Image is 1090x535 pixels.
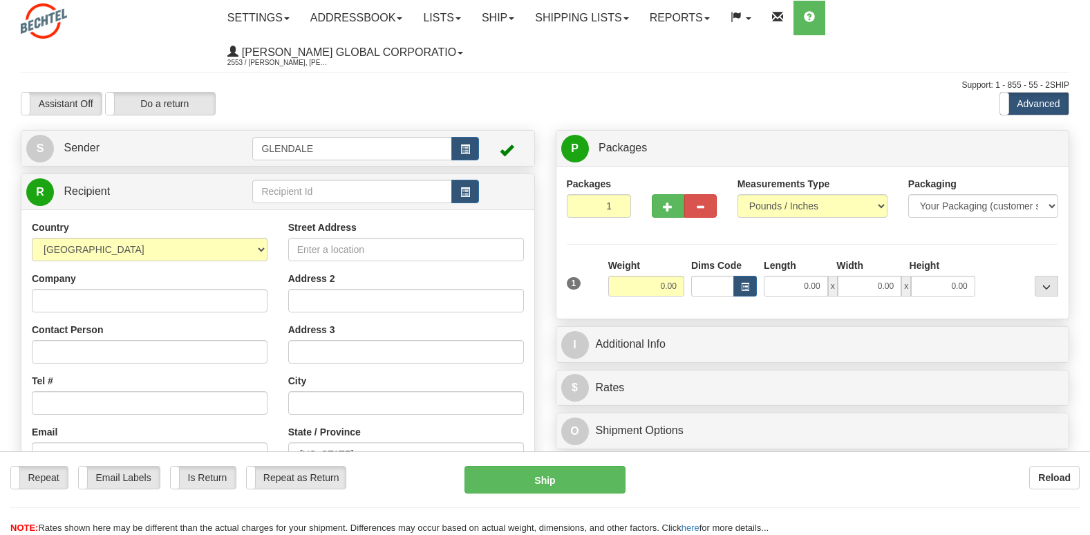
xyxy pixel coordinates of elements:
a: Ship [471,1,525,35]
label: Is Return [171,467,236,489]
iframe: chat widget [1058,197,1089,338]
span: [PERSON_NAME] Global Corporatio [238,46,456,58]
span: NOTE: [10,523,38,533]
div: ... [1035,276,1058,297]
a: Addressbook [300,1,413,35]
button: Ship [464,466,626,494]
label: City [288,374,306,388]
label: State / Province [288,425,361,439]
a: here [682,523,699,533]
label: Dims Code [691,259,742,272]
label: Tel # [32,374,53,388]
label: Measurements Type [737,177,830,191]
label: Packages [567,177,612,191]
label: Assistant Off [21,93,102,115]
a: Settings [217,1,300,35]
span: 1 [567,277,581,290]
a: $Rates [561,374,1064,402]
label: Email [32,425,57,439]
span: Recipient [64,185,110,197]
label: Country [32,220,69,234]
span: x [901,276,911,297]
span: Packages [599,142,647,153]
span: S [26,135,54,162]
span: P [561,135,589,162]
a: [PERSON_NAME] Global Corporatio 2553 / [PERSON_NAME], [PERSON_NAME] [217,35,473,70]
a: R Recipient [26,178,227,206]
input: Sender Id [252,137,451,160]
label: Address 2 [288,272,335,285]
span: I [561,331,589,359]
label: Length [764,259,796,272]
span: Sender [64,142,100,153]
span: 2553 / [PERSON_NAME], [PERSON_NAME] [227,56,331,70]
button: Reload [1029,466,1080,489]
label: Company [32,272,76,285]
span: R [26,178,54,206]
a: IAdditional Info [561,330,1064,359]
span: $ [561,374,589,402]
a: P Packages [561,134,1064,162]
a: Shipping lists [525,1,639,35]
label: Contact Person [32,323,103,337]
a: OShipment Options [561,417,1064,445]
label: Do a return [106,93,215,115]
img: logo2553.jpg [21,3,67,39]
input: Recipient Id [252,180,451,203]
a: Lists [413,1,471,35]
label: Repeat [11,467,68,489]
b: Reload [1038,472,1071,483]
label: Street Address [288,220,357,234]
label: Weight [608,259,640,272]
a: Reports [639,1,720,35]
span: O [561,417,589,445]
span: x [828,276,838,297]
label: Address 3 [288,323,335,337]
div: Support: 1 - 855 - 55 - 2SHIP [21,79,1069,91]
label: Advanced [1000,93,1069,115]
label: Email Labels [79,467,160,489]
label: Repeat as Return [247,467,346,489]
input: Enter a location [288,238,524,261]
label: Width [836,259,863,272]
label: Packaging [908,177,957,191]
label: Height [910,259,940,272]
a: S Sender [26,134,252,162]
